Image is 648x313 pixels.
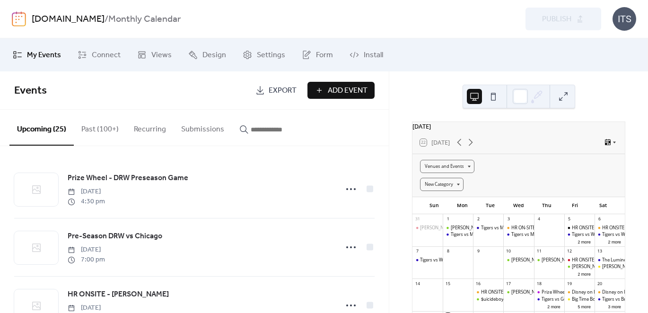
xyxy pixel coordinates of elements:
div: Prize Wheel - Tigers vs Guardians [534,289,564,295]
span: HR ONSITE - [PERSON_NAME] [68,289,169,300]
span: [DATE] [68,245,105,255]
span: 4:30 pm [68,197,105,207]
div: HR ONSITE - TIGERS VS GUARDIANS [481,289,554,295]
div: $uicideboy$ [473,296,503,302]
div: [PERSON_NAME] [420,225,455,231]
div: Tigers vs Braves [595,296,625,302]
div: HR ONSITE TIGERS VS WHITE SOX [595,225,625,231]
button: Add Event [307,82,375,99]
div: 2 [475,217,481,222]
div: Tigers vs Guardians [534,296,564,302]
div: Tigers vs Guardians [542,296,582,302]
span: Install [364,50,383,61]
a: Connect [70,42,128,68]
div: Conan Gray [503,289,534,295]
div: 7 [415,249,420,254]
div: $uicideboy$ [481,296,506,302]
a: Settings [236,42,292,68]
div: 8 [445,249,451,254]
div: Ted Nugent [412,225,443,231]
div: [PERSON_NAME] [511,289,546,295]
img: logo [12,11,26,26]
div: 15 [445,281,451,287]
div: Disney on Ice [572,289,600,295]
div: 17 [506,281,511,287]
a: Design [181,42,233,68]
div: [PERSON_NAME] [451,225,485,231]
button: Upcoming (25) [9,110,74,146]
div: Tigers vs White Sox [564,231,595,237]
div: Tigers vs Mets [481,225,510,231]
div: 12 [567,249,572,254]
div: 5 [567,217,572,222]
span: Views [151,50,172,61]
a: Prize Wheel - DRW Preseason Game [68,172,188,184]
a: Form [295,42,340,68]
a: Views [130,42,179,68]
div: [PERSON_NAME] [572,263,606,270]
span: Events [14,80,47,101]
div: Tigers vs Mets [473,225,503,231]
div: 10 [506,249,511,254]
div: 16 [475,281,481,287]
div: 13 [597,249,603,254]
div: Tigers vs Mets [451,231,480,237]
div: HR ONSITE - ALABAMA SHAKES [564,225,595,231]
button: 5 more [574,303,594,310]
a: Install [342,42,390,68]
div: Tigers vs White Sox [412,257,443,263]
div: Fri [561,197,589,214]
span: Form [316,50,333,61]
div: Tigers vs White Sox [420,257,459,263]
div: Sun [420,197,448,214]
span: Design [202,50,226,61]
button: Recurring [126,110,174,145]
div: The Lumineers [595,257,625,263]
a: Pre-Season DRW vs Chicago [68,230,162,243]
div: Tigers vs White Sox [572,231,611,237]
b: / [105,10,108,28]
span: Prize Wheel - DRW Preseason Game [68,173,188,184]
div: 18 [536,281,542,287]
div: Tigers vs White Sox [602,231,641,237]
div: Tedeschi Trucks Band [503,257,534,263]
div: Tigers vs Mets [511,231,541,237]
div: Thu [533,197,561,214]
div: [PERSON_NAME] [542,257,576,263]
div: Tigers vs Mets [443,231,473,237]
span: [DATE] [68,303,105,313]
div: Jason Aldean [534,257,564,263]
a: My Events [6,42,68,68]
div: Big Time Boxing USA [564,296,595,302]
button: 3 more [604,303,625,310]
div: HR ONSITE - [PERSON_NAME] [572,257,632,263]
div: Disney on Ice [564,289,595,295]
div: [PERSON_NAME] Trucks Band [511,257,573,263]
div: Tigers vs White Sox [595,231,625,237]
div: Wed [505,197,533,214]
div: Jason Aldean [564,263,595,270]
button: Past (100+) [74,110,126,145]
a: Export [248,82,304,99]
div: 11 [536,249,542,254]
div: 14 [415,281,420,287]
div: Prize Wheel - Tigers vs Guardians [542,289,610,295]
div: 31 [415,217,420,222]
button: 2 more [574,270,594,277]
a: [DOMAIN_NAME] [32,10,105,28]
span: [DATE] [68,187,105,197]
div: Tue [476,197,505,214]
div: The Lumineers [602,257,633,263]
div: HR ON-SITE TIGERS VS METS [503,225,534,231]
div: Disney on Ice [595,289,625,295]
div: HR ONSITE - QUINN XCII [564,257,595,263]
span: Settings [257,50,285,61]
div: ITS [613,7,636,31]
div: HR ONSITE - [US_STATE] SHAKES [572,225,637,231]
div: Bonnie Raitt [595,263,625,270]
div: 1 [445,217,451,222]
div: HR ON-SITE TIGERS VS METS [511,225,569,231]
div: 6 [597,217,603,222]
div: 4 [536,217,542,222]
